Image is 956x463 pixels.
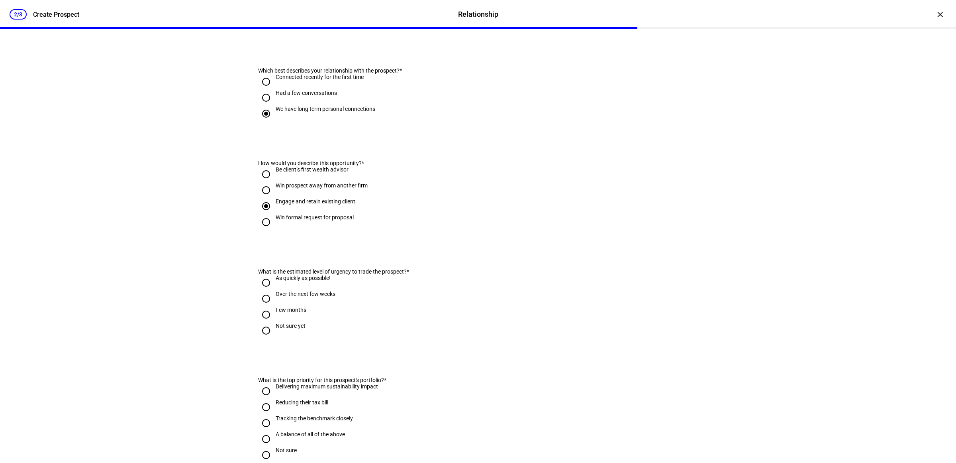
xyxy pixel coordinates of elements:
[276,275,331,281] div: As quickly as possible!
[276,415,353,422] div: Tracking the benchmark closely
[276,90,337,96] div: Had a few conversations
[276,74,364,80] div: Connected recently for the first time
[276,106,375,112] div: We have long term personal connections
[934,8,946,21] div: ×
[276,307,306,313] div: Few months
[276,291,335,297] div: Over the next few weeks
[258,377,384,383] span: What is the top priority for this prospect's portfolio?
[276,198,355,205] div: Engage and retain existing client
[276,399,328,406] div: Reducing their tax bill
[258,67,400,74] span: Which best describes your relationship with the prospect?
[276,383,378,390] div: Delivering maximum sustainability impact
[276,323,306,329] div: Not sure yet
[258,160,362,166] span: How would you describe this opportunity?
[258,268,407,275] span: What is the estimated level of urgency to trade the prospect?
[458,9,498,20] div: Relationship
[10,9,27,20] div: 2/3
[276,447,297,453] div: Not sure
[276,166,349,173] div: Be client’s first wealth advisor
[276,214,354,221] div: Win formal request for proposal
[276,431,345,437] div: A balance of all of the above
[33,11,79,18] div: Create Prospect
[276,182,368,189] div: Win prospect away from another firm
